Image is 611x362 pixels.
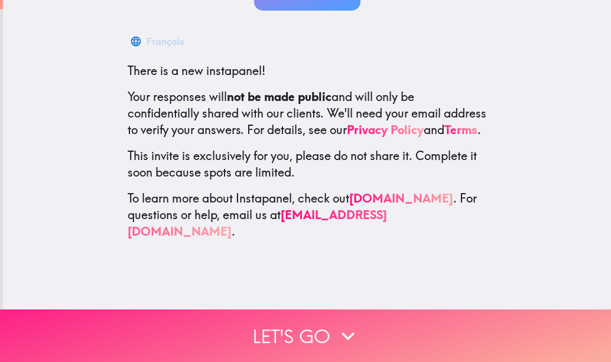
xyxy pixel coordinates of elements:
button: Français [128,30,188,53]
p: Your responses will and will only be confidentially shared with our clients. We'll need your emai... [128,89,487,138]
div: Français [147,33,184,50]
a: Privacy Policy [347,122,424,137]
span: There is a new instapanel! [128,63,265,78]
a: [DOMAIN_NAME] [349,191,453,206]
p: This invite is exclusively for you, please do not share it. Complete it soon because spots are li... [128,148,487,181]
p: To learn more about Instapanel, check out . For questions or help, email us at . [128,190,487,240]
b: not be made public [227,89,331,104]
a: [EMAIL_ADDRESS][DOMAIN_NAME] [128,207,387,239]
a: Terms [444,122,477,137]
